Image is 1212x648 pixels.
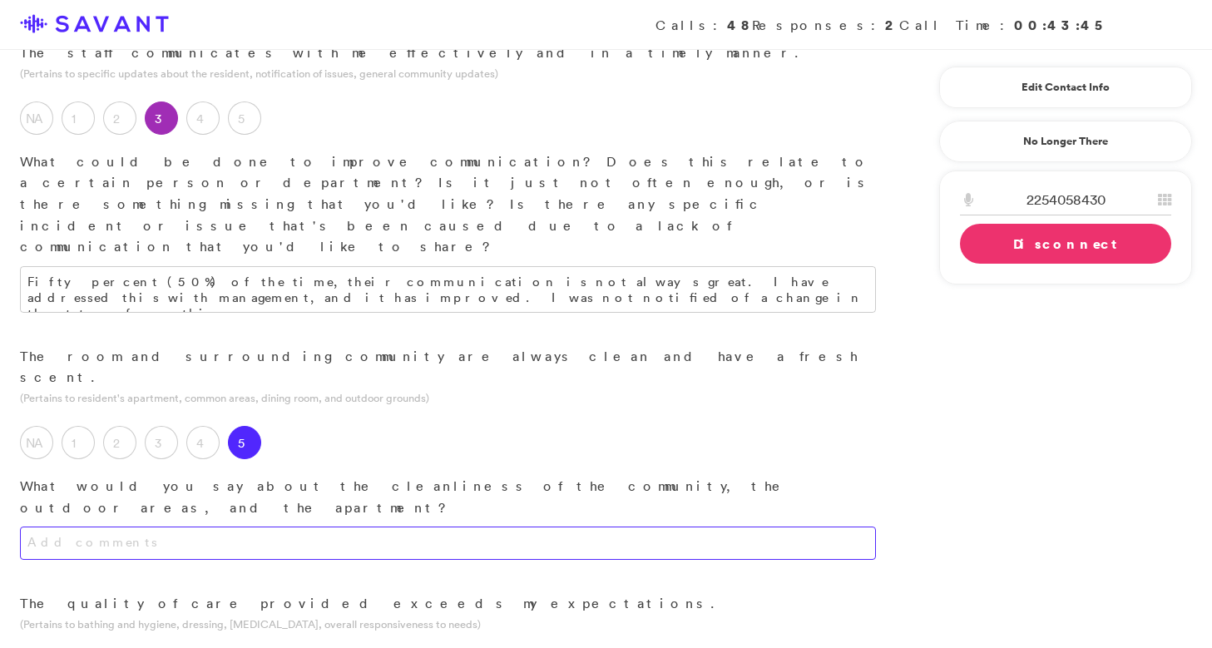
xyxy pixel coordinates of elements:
[960,74,1171,101] a: Edit Contact Info
[20,426,53,459] label: NA
[228,101,261,135] label: 5
[62,426,95,459] label: 1
[145,426,178,459] label: 3
[20,593,876,615] p: The quality of care provided exceeds my expectations.
[939,121,1192,162] a: No Longer There
[20,346,876,388] p: The room and surrounding community are always clean and have a fresh scent.
[727,16,752,34] strong: 48
[20,390,876,406] p: (Pertains to resident's apartment, common areas, dining room, and outdoor grounds)
[20,101,53,135] label: NA
[186,101,220,135] label: 4
[62,101,95,135] label: 1
[186,426,220,459] label: 4
[20,151,876,258] p: What could be done to improve communication? Does this relate to a certain person or department? ...
[20,66,876,82] p: (Pertains to specific updates about the resident, notification of issues, general community updates)
[960,224,1171,264] a: Disconnect
[228,426,261,459] label: 5
[20,616,876,632] p: (Pertains to bathing and hygiene, dressing, [MEDICAL_DATA], overall responsiveness to needs)
[103,426,136,459] label: 2
[1014,16,1109,34] strong: 00:43:45
[885,16,899,34] strong: 2
[145,101,178,135] label: 3
[20,476,876,518] p: What would you say about the cleanliness of the community, the outdoor areas, and the apartment?
[103,101,136,135] label: 2
[20,42,876,64] p: The staff communicates with me effectively and in a timely manner.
